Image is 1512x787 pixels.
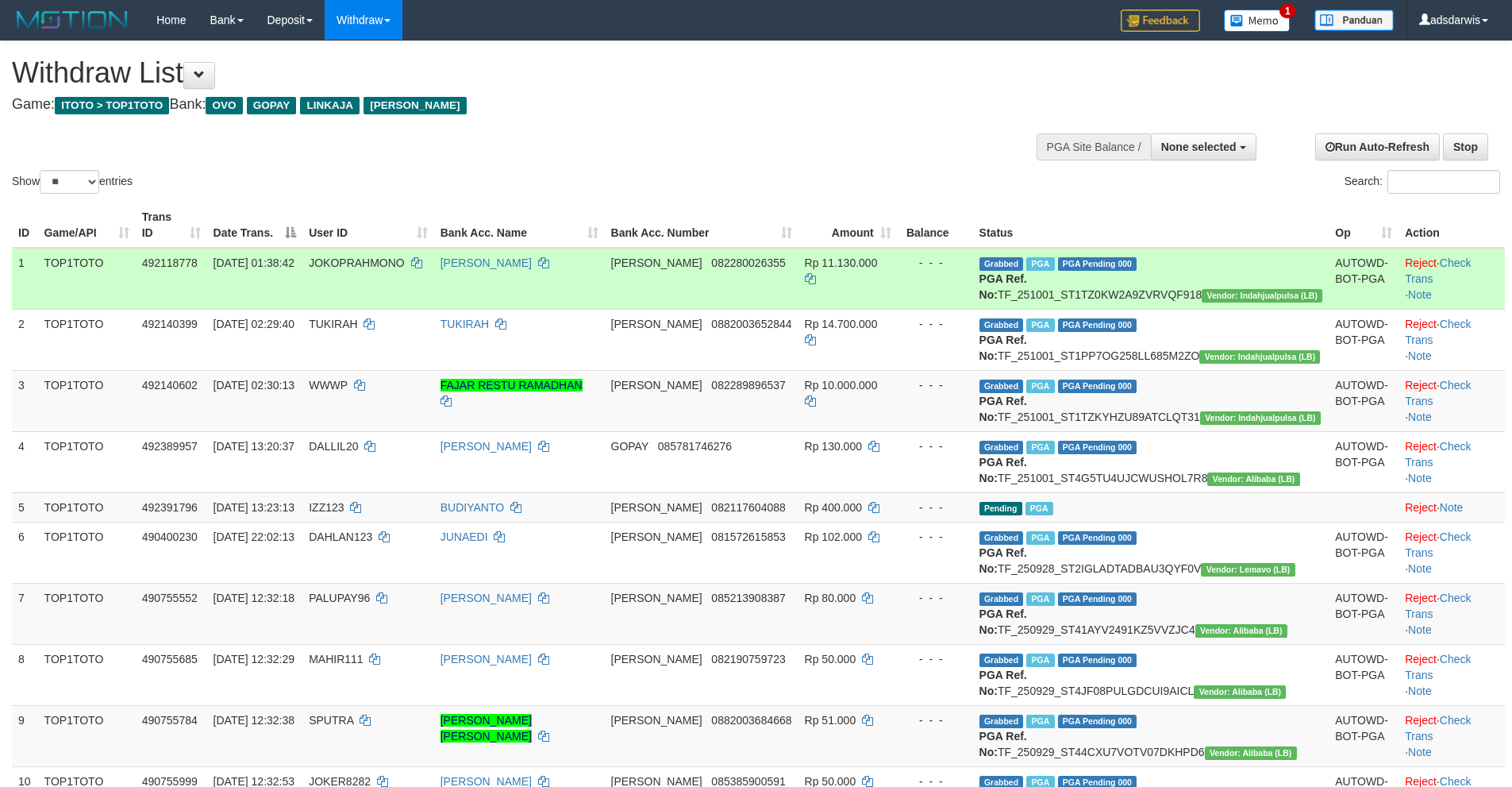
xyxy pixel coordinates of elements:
[1207,473,1299,486] span: Vendor URL: https://dashboard.q2checkout.com/secure
[1025,502,1053,515] span: Marked by adsnizardi
[979,257,1024,271] span: Grabbed
[1443,133,1488,160] a: Stop
[711,653,785,665] span: Copy 082190759723 to clipboard
[1405,530,1437,543] a: Reject
[1405,592,1471,620] a: Check Trans
[1058,531,1137,545] span: PGA Pending
[611,318,702,330] span: [PERSON_NAME]
[1405,379,1437,392] a: Reject
[1201,563,1295,577] span: Vendor URL: https://dashboard.q2checkout.com/secure
[611,653,702,665] span: [PERSON_NAME]
[1329,248,1399,310] td: AUTOWD-BOT-PGA
[1405,440,1471,469] a: Check Trans
[805,440,862,453] span: Rp 130.000
[441,440,532,453] a: [PERSON_NAME]
[12,8,133,32] img: MOTION_logo.png
[979,531,1024,545] span: Grabbed
[1194,685,1286,699] span: Vendor URL: https://dashboard.q2checkout.com/secure
[805,592,856,604] span: Rp 80.000
[1026,257,1054,271] span: Marked by adsfajar
[1314,10,1394,31] img: panduan.png
[1387,170,1500,194] input: Search:
[142,318,198,330] span: 492140399
[611,257,702,269] span: [PERSON_NAME]
[1151,133,1256,160] button: None selected
[1058,257,1137,271] span: PGA Pending
[12,370,38,431] td: 3
[798,203,898,248] th: Amount: activate to sort column ascending
[805,379,878,392] span: Rp 10.000.000
[1405,653,1437,665] a: Reject
[142,379,198,392] span: 492140602
[1026,380,1054,393] span: Marked by adsfajar
[979,730,1027,758] b: PGA Ref. No:
[309,379,348,392] span: WWWP
[1329,522,1399,583] td: AUTOWD-BOT-PGA
[1405,714,1437,727] a: Reject
[711,257,785,269] span: Copy 082280026355 to clipboard
[973,203,1329,248] th: Status
[55,97,169,114] span: ITOTO > TOP1TOTO
[441,653,532,665] a: [PERSON_NAME]
[309,714,353,727] span: SPUTRA
[1440,501,1464,514] a: Note
[611,501,702,514] span: [PERSON_NAME]
[441,257,532,269] a: [PERSON_NAME]
[805,257,878,269] span: Rp 11.130.000
[441,714,532,743] a: [PERSON_NAME] [PERSON_NAME]
[973,309,1329,370] td: TF_251001_ST1PP7OG258LL685M2ZO
[38,522,136,583] td: TOP1TOTO
[38,644,136,705] td: TOP1TOTO
[1399,370,1505,431] td: · ·
[38,705,136,766] td: TOP1TOTO
[904,590,967,606] div: - - -
[1408,685,1432,697] a: Note
[142,714,198,727] span: 490755784
[979,715,1024,728] span: Grabbed
[1329,309,1399,370] td: AUTOWD-BOT-PGA
[605,203,798,248] th: Bank Acc. Number: activate to sort column ascending
[12,705,38,766] td: 9
[979,608,1027,636] b: PGA Ref. No:
[12,248,38,310] td: 1
[12,203,38,248] th: ID
[973,370,1329,431] td: TF_251001_ST1TZKYHZU89ATCLQT31
[364,97,466,114] span: [PERSON_NAME]
[1195,624,1287,638] span: Vendor URL: https://dashboard.q2checkout.com/secure
[1399,431,1505,492] td: · ·
[1200,411,1321,425] span: Vendor URL: https://dashboard.q2checkout.com/secure
[214,501,294,514] span: [DATE] 13:23:13
[1199,350,1320,364] span: Vendor URL: https://dashboard.q2checkout.com/secure
[1058,592,1137,606] span: PGA Pending
[1399,644,1505,705] td: · ·
[38,309,136,370] td: TOP1TOTO
[142,530,198,543] span: 490400230
[309,530,372,543] span: DAHLAN123
[1408,472,1432,484] a: Note
[711,592,785,604] span: Copy 085213908387 to clipboard
[441,592,532,604] a: [PERSON_NAME]
[38,248,136,310] td: TOP1TOTO
[904,438,967,454] div: - - -
[611,714,702,727] span: [PERSON_NAME]
[1026,531,1054,545] span: Marked by adsnizardi
[1408,746,1432,758] a: Note
[711,714,791,727] span: Copy 0882003684668 to clipboard
[309,440,358,453] span: DALLIL20
[1399,203,1505,248] th: Action
[1405,501,1437,514] a: Reject
[805,501,862,514] span: Rp 400.000
[247,97,297,114] span: GOPAY
[805,714,856,727] span: Rp 51.000
[979,456,1027,484] b: PGA Ref. No:
[973,644,1329,705] td: TF_250929_ST4JF08PULGDCUI9AICL
[898,203,973,248] th: Balance
[805,530,862,543] span: Rp 102.000
[214,714,294,727] span: [DATE] 12:32:38
[904,500,967,515] div: - - -
[12,583,38,644] td: 7
[1026,318,1054,332] span: Marked by adsfajar
[40,170,99,194] select: Showentries
[1026,654,1054,667] span: Marked by adsdarwis
[1329,583,1399,644] td: AUTOWD-BOT-PGA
